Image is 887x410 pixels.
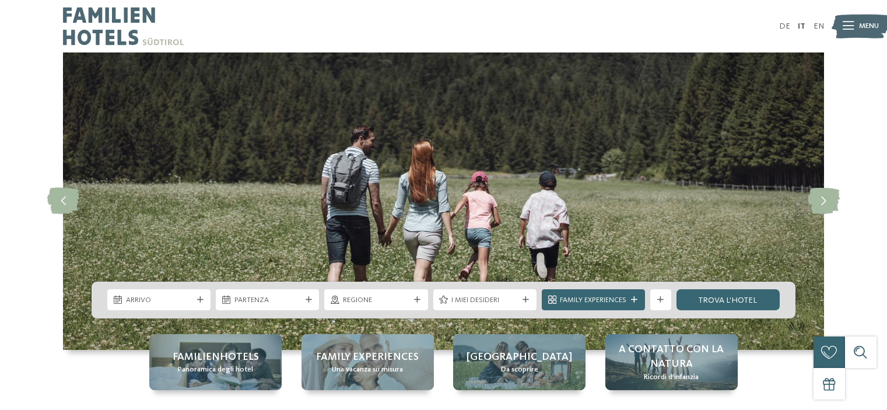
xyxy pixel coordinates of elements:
a: Vacanze in montagna con bambini: un’esperienza speciale A contatto con la natura Ricordi d’infanzia [605,334,738,390]
span: Menu [859,21,879,31]
span: Ricordi d’infanzia [644,372,699,383]
a: EN [814,22,824,30]
span: Arrivo [126,295,192,306]
a: trova l’hotel [676,289,780,310]
span: Family Experiences [560,295,626,306]
a: DE [779,22,790,30]
span: Partenza [234,295,301,306]
span: Family experiences [316,350,419,365]
a: Vacanze in montagna con bambini: un’esperienza speciale Family experiences Una vacanza su misura [301,334,434,390]
span: I miei desideri [451,295,518,306]
span: Una vacanza su misura [332,365,403,375]
span: Da scoprire [501,365,538,375]
img: Vacanze in montagna con bambini: un’esperienza speciale [63,52,824,350]
a: IT [798,22,805,30]
span: [GEOGRAPHIC_DATA] [467,350,572,365]
a: Vacanze in montagna con bambini: un’esperienza speciale [GEOGRAPHIC_DATA] Da scoprire [453,334,586,390]
span: Familienhotels [173,350,259,365]
span: Regione [343,295,409,306]
span: Panoramica degli hotel [178,365,253,375]
span: A contatto con la natura [616,342,727,372]
a: Vacanze in montagna con bambini: un’esperienza speciale Familienhotels Panoramica degli hotel [149,334,282,390]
